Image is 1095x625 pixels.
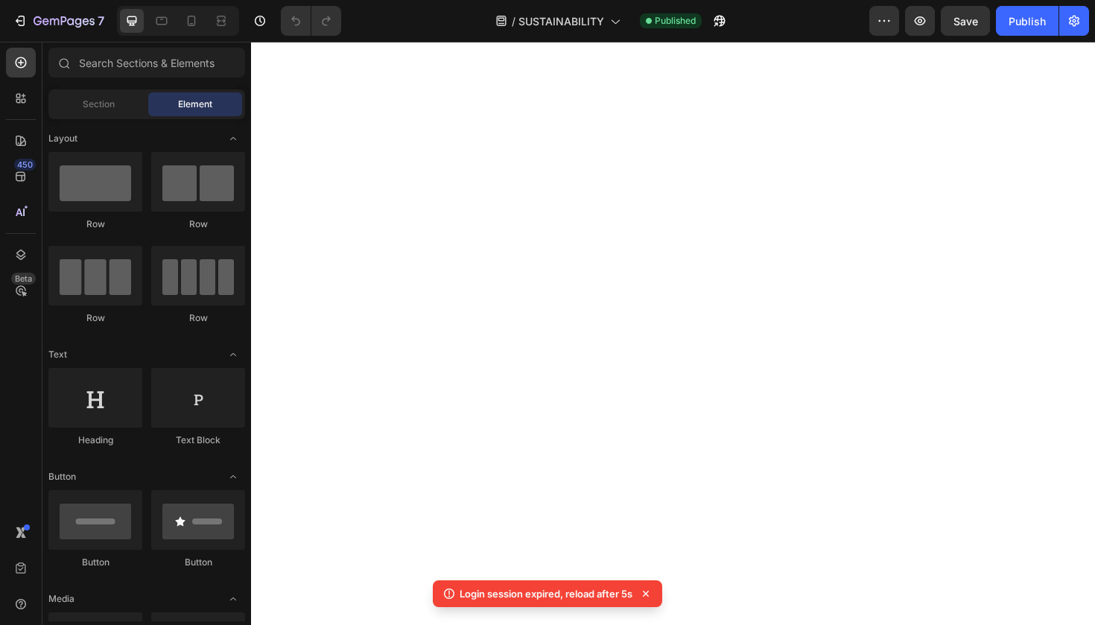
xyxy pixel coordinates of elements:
[281,6,341,36] div: Undo/Redo
[48,218,142,231] div: Row
[14,159,36,171] div: 450
[221,343,245,367] span: Toggle open
[178,98,212,111] span: Element
[98,12,104,30] p: 7
[655,14,696,28] span: Published
[48,556,142,569] div: Button
[48,592,74,606] span: Media
[48,48,245,77] input: Search Sections & Elements
[221,465,245,489] span: Toggle open
[48,348,67,361] span: Text
[460,586,632,601] p: Login session expired, reload after 5s
[221,127,245,150] span: Toggle open
[11,273,36,285] div: Beta
[151,218,245,231] div: Row
[512,13,515,29] span: /
[518,13,604,29] span: SUSTAINABILITY
[83,98,115,111] span: Section
[151,556,245,569] div: Button
[221,587,245,611] span: Toggle open
[6,6,111,36] button: 7
[996,6,1058,36] button: Publish
[151,434,245,447] div: Text Block
[1009,13,1046,29] div: Publish
[48,132,77,145] span: Layout
[48,434,142,447] div: Heading
[151,311,245,325] div: Row
[48,470,76,483] span: Button
[953,15,978,28] span: Save
[251,42,1095,625] iframe: Design area
[48,311,142,325] div: Row
[941,6,990,36] button: Save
